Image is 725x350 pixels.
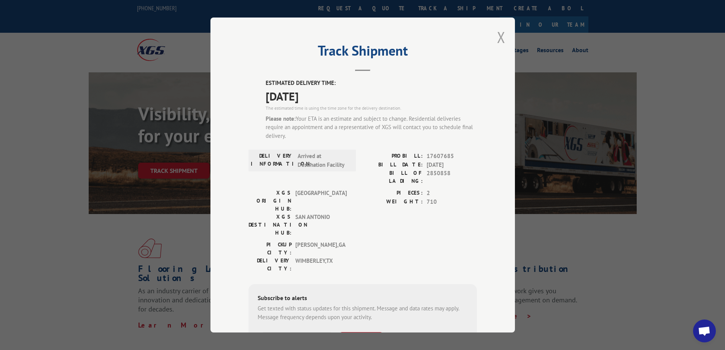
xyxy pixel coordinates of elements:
span: 2 [427,189,477,198]
span: WIMBERLEY , TX [295,257,347,273]
label: DELIVERY INFORMATION: [251,152,294,169]
input: Phone Number [261,332,333,348]
label: PIECES: [363,189,423,198]
span: [DATE] [266,88,477,105]
label: BILL OF LADING: [363,169,423,185]
label: BILL DATE: [363,161,423,169]
label: XGS ORIGIN HUB: [249,189,292,213]
button: Close modal [497,27,505,47]
span: Arrived at Destination Facility [298,152,349,169]
div: Subscribe to alerts [258,293,468,304]
div: Get texted with status updates for this shipment. Message and data rates may apply. Message frequ... [258,304,468,321]
label: XGS DESTINATION HUB: [249,213,292,237]
label: PICKUP CITY: [249,241,292,257]
label: WEIGHT: [363,198,423,206]
div: The estimated time is using the time zone for the delivery destination. [266,105,477,112]
label: PROBILL: [363,152,423,161]
span: 2850858 [427,169,477,185]
strong: Please note: [266,115,296,122]
label: ESTIMATED DELIVERY TIME: [266,79,477,88]
div: Your ETA is an estimate and subject to change. Residential deliveries require an appointment and ... [266,115,477,141]
h2: Track Shipment [249,45,477,60]
span: [PERSON_NAME] , GA [295,241,347,257]
span: [DATE] [427,161,477,169]
span: SAN ANTONIO [295,213,347,237]
span: [GEOGRAPHIC_DATA] [295,189,347,213]
label: DELIVERY CITY: [249,257,292,273]
button: SUBSCRIBE [339,332,383,348]
div: Open chat [693,320,716,342]
span: 17607685 [427,152,477,161]
span: 710 [427,198,477,206]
